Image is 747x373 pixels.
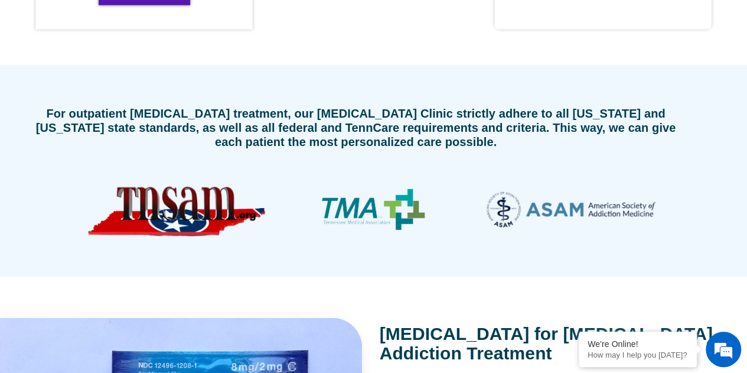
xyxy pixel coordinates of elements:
img: ASAM (American Society of Addiction Medicine) [487,192,655,228]
div: We're Online! [588,339,688,349]
h2: [MEDICAL_DATA] for [MEDICAL_DATA] Addiction Treatment [380,324,742,363]
textarea: Type your message and hit 'Enter' [6,248,225,289]
a: For outpatient [MEDICAL_DATA] treatment, our [MEDICAL_DATA] Clinic strictly adhere to all [US_STA... [30,106,682,149]
span: We're online! [68,111,163,231]
div: Chat with us now [79,62,216,77]
img: Tennessee Medical Association [322,189,425,231]
div: Navigation go back [13,61,31,79]
p: How may I help you today? [588,351,688,359]
img: Tennessee Society of Addiction Medicine [83,179,269,241]
div: Minimize live chat window [194,6,222,34]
